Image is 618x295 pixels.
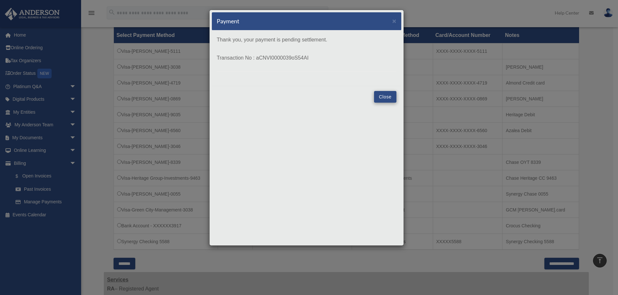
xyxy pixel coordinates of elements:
[217,17,239,25] h5: Payment
[217,35,396,44] p: Thank you, your payment is pending settlement.
[392,17,396,25] span: ×
[392,17,396,24] button: Close
[374,91,396,103] button: Close
[217,53,396,62] p: Transaction No : aCNVI0000039oS54AI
